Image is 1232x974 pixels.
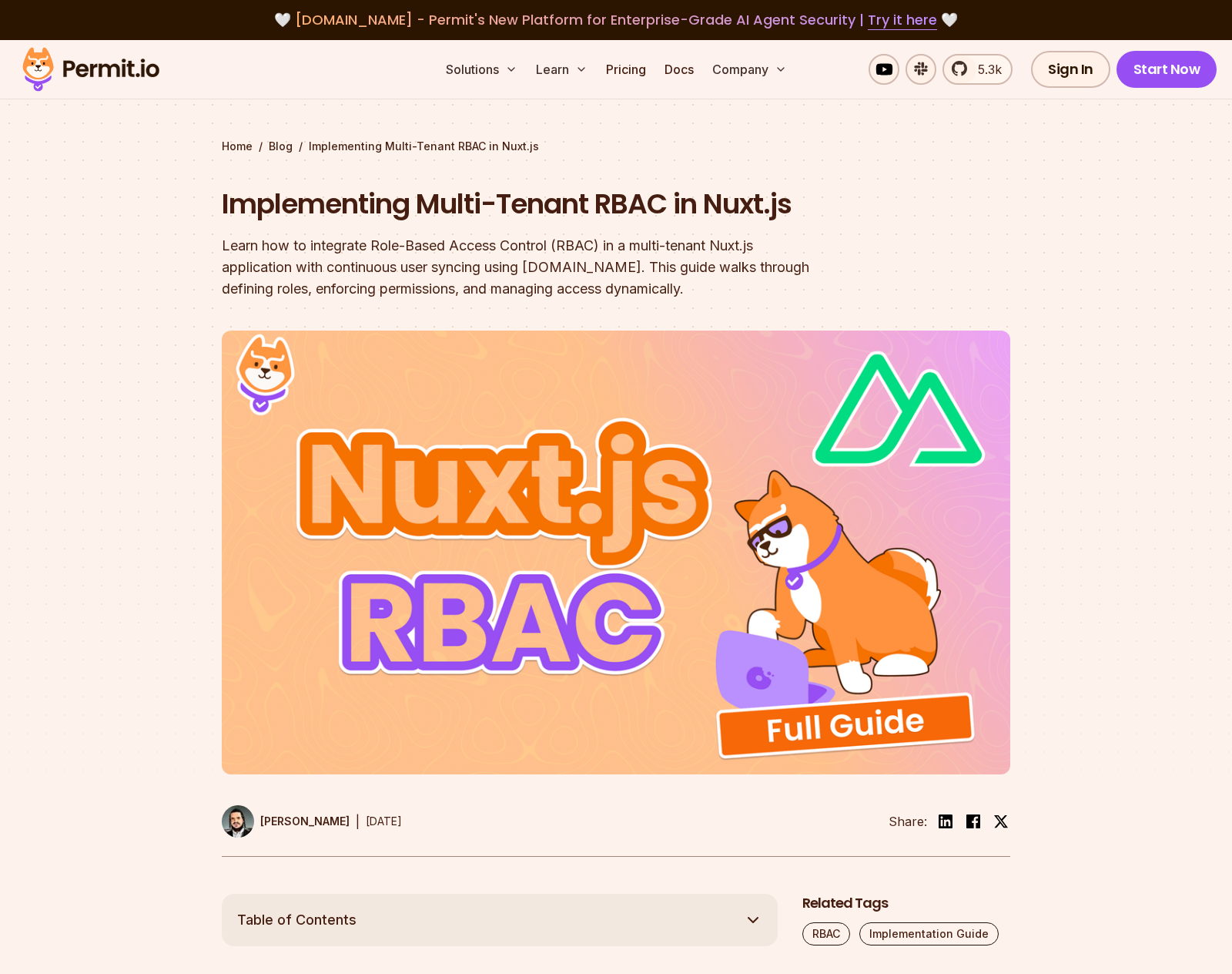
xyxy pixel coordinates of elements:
[530,54,594,85] button: Learn
[942,54,1013,85] a: 5.3k
[37,9,1195,31] div: 🤍 🤍
[222,185,813,223] h1: Implementing Multi-Tenant RBAC in Nuxt.js
[868,10,937,30] a: Try it here
[222,805,254,838] img: Gabriel L. Manor
[1031,51,1110,88] a: Sign In
[260,814,350,829] p: [PERSON_NAME]
[936,812,955,831] img: linkedin
[356,812,360,831] div: |
[222,805,350,838] a: [PERSON_NAME]
[366,814,402,828] time: [DATE]
[802,894,1010,913] h2: Related Tags
[295,10,937,29] span: [DOMAIN_NAME] - Permit's New Platform for Enterprise-Grade AI Agent Security |
[706,54,793,85] button: Company
[1116,51,1217,88] a: Start Now
[222,894,778,946] button: Table of Contents
[859,922,999,945] a: Implementation Guide
[15,43,166,96] img: Permit logo
[600,54,652,85] a: Pricing
[889,812,927,831] li: Share:
[222,139,1010,154] div: / /
[964,812,983,831] img: facebook
[269,139,293,154] a: Blog
[237,909,357,931] span: Table of Contents
[222,139,253,154] a: Home
[969,60,1002,79] span: 5.3k
[440,54,524,85] button: Solutions
[993,814,1009,829] img: twitter
[802,922,850,945] a: RBAC
[658,54,700,85] a: Docs
[222,331,1010,774] img: Implementing Multi-Tenant RBAC in Nuxt.js
[222,235,813,300] div: Learn how to integrate Role-Based Access Control (RBAC) in a multi-tenant Nuxt.js application wit...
